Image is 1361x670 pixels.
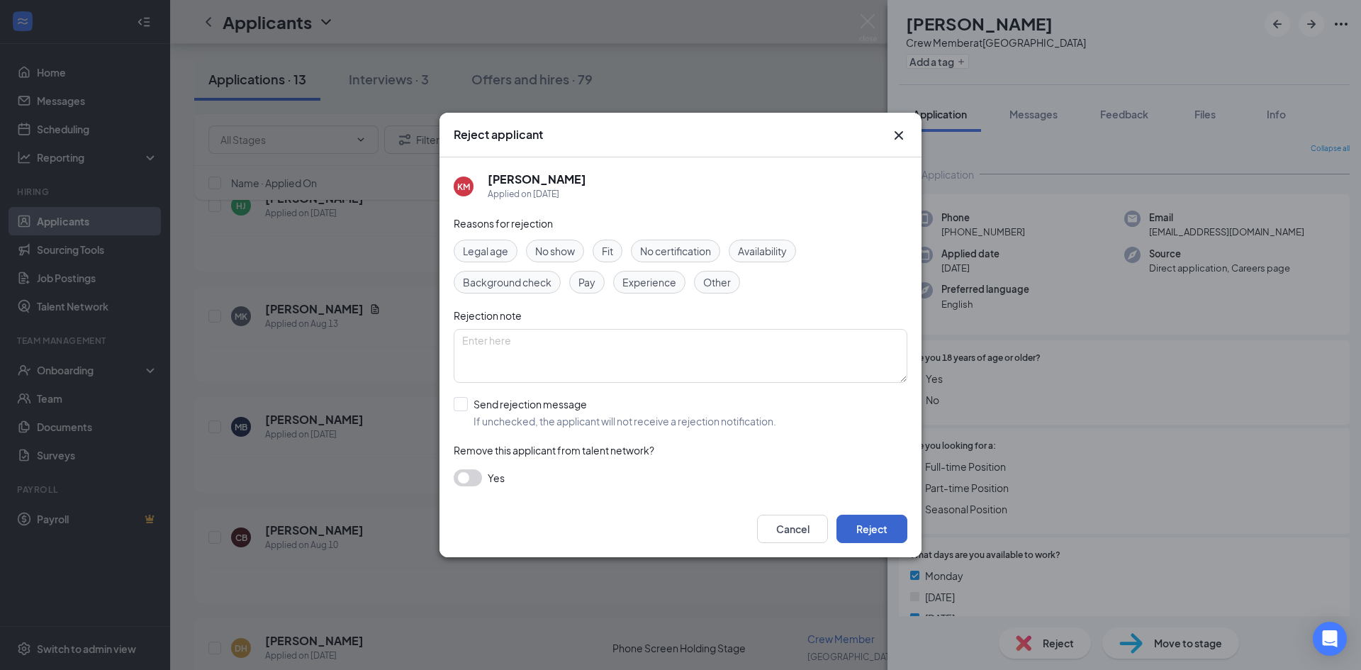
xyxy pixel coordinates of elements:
span: No certification [640,243,711,259]
span: Pay [578,274,595,290]
span: Yes [488,469,505,486]
span: Background check [463,274,551,290]
span: Experience [622,274,676,290]
span: Reasons for rejection [454,217,553,230]
div: Open Intercom Messenger [1313,622,1347,656]
span: Fit [602,243,613,259]
button: Close [890,127,907,144]
span: No show [535,243,575,259]
svg: Cross [890,127,907,144]
span: Legal age [463,243,508,259]
button: Reject [836,515,907,543]
div: KM [457,181,470,193]
span: Availability [738,243,787,259]
span: Rejection note [454,309,522,322]
h5: [PERSON_NAME] [488,172,586,187]
h3: Reject applicant [454,127,543,143]
span: Remove this applicant from talent network? [454,444,654,457]
div: Applied on [DATE] [488,187,586,201]
button: Cancel [757,515,828,543]
span: Other [703,274,731,290]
